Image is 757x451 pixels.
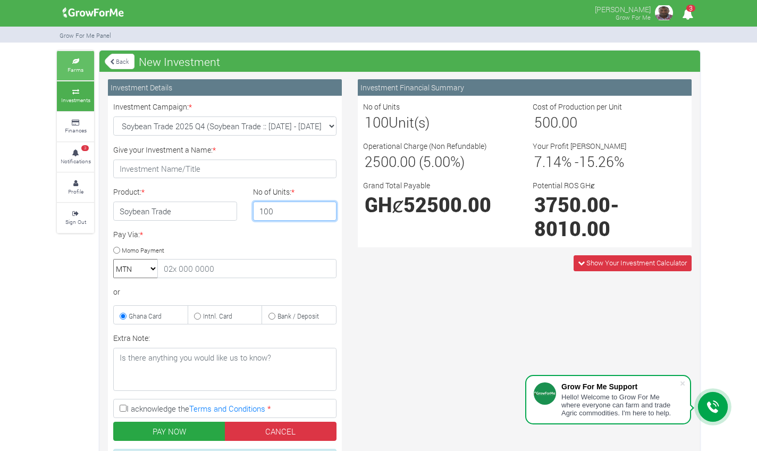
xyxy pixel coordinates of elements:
[113,247,120,254] input: Momo Payment
[120,405,127,412] input: I acknowledge theTerms and Conditions *
[194,313,201,320] input: Intnl. Card
[113,160,337,179] input: Investment Name/Title
[113,202,237,221] h4: Soybean Trade
[677,10,698,20] a: 3
[113,286,337,297] div: or
[225,422,337,441] a: CANCEL
[65,218,86,225] small: Sign Out
[616,13,651,21] small: Grow For Me
[57,143,94,172] a: 3 Notifications
[561,393,679,417] div: Hello! Welcome to Grow For Me where everyone can farm and trade Agric commodities. I'm here to help.
[189,403,265,414] a: Terms and Conditions
[677,2,698,26] i: Notifications
[113,101,192,112] label: Investment Campaign:
[268,313,275,320] input: Bank / Deposit
[59,2,128,23] img: growforme image
[365,152,465,171] span: 2500.00 (5.00%)
[113,144,216,155] label: Give your Investment a Name:
[363,140,487,152] label: Operational Charge (Non Refundable)
[533,101,622,112] label: Cost of Production per Unit
[57,112,94,141] a: Finances
[579,152,614,171] span: 15.26
[57,173,94,202] a: Profile
[534,153,685,170] h3: % - %
[533,140,626,152] label: Your Profit [PERSON_NAME]
[157,259,337,278] input: 02x 000 0000
[561,382,679,391] div: Grow For Me Support
[277,312,319,320] small: Bank / Deposit
[113,399,337,418] label: I acknowledge the
[203,312,232,320] small: Intnl. Card
[65,127,87,134] small: Finances
[365,193,515,216] h1: GHȼ
[534,191,610,218] span: 3750.00
[120,313,127,320] input: Ghana Card
[105,53,134,70] a: Back
[534,113,577,131] span: 500.00
[60,31,111,39] small: Grow For Me Panel
[129,312,162,320] small: Ghana Card
[68,188,83,195] small: Profile
[686,5,695,12] span: 3
[534,215,610,241] span: 8010.00
[61,157,91,165] small: Notifications
[113,332,150,344] label: Extra Note:
[358,79,692,96] div: Investment Financial Summary
[363,180,430,191] label: Grand Total Payable
[534,193,685,240] h1: -
[113,422,225,441] button: PAY NOW
[61,96,90,104] small: Investments
[57,81,94,111] a: Investments
[57,203,94,232] a: Sign Out
[136,51,223,72] span: New Investment
[113,186,145,197] label: Product:
[534,152,561,171] span: 7.14
[113,229,143,240] label: Pay Via:
[403,191,491,218] span: 52500.00
[57,51,94,80] a: Farms
[108,79,342,96] div: Investment Details
[363,101,400,112] label: No of Units
[653,2,675,23] img: growforme image
[533,180,595,191] label: Potential ROS GHȼ
[81,145,89,152] span: 3
[365,114,515,131] h3: Unit(s)
[595,2,651,15] p: [PERSON_NAME]
[586,258,687,268] span: Show Your Investment Calculator
[122,246,164,254] small: Momo Payment
[68,66,83,73] small: Farms
[253,186,295,197] label: No of Units:
[365,113,389,131] span: 100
